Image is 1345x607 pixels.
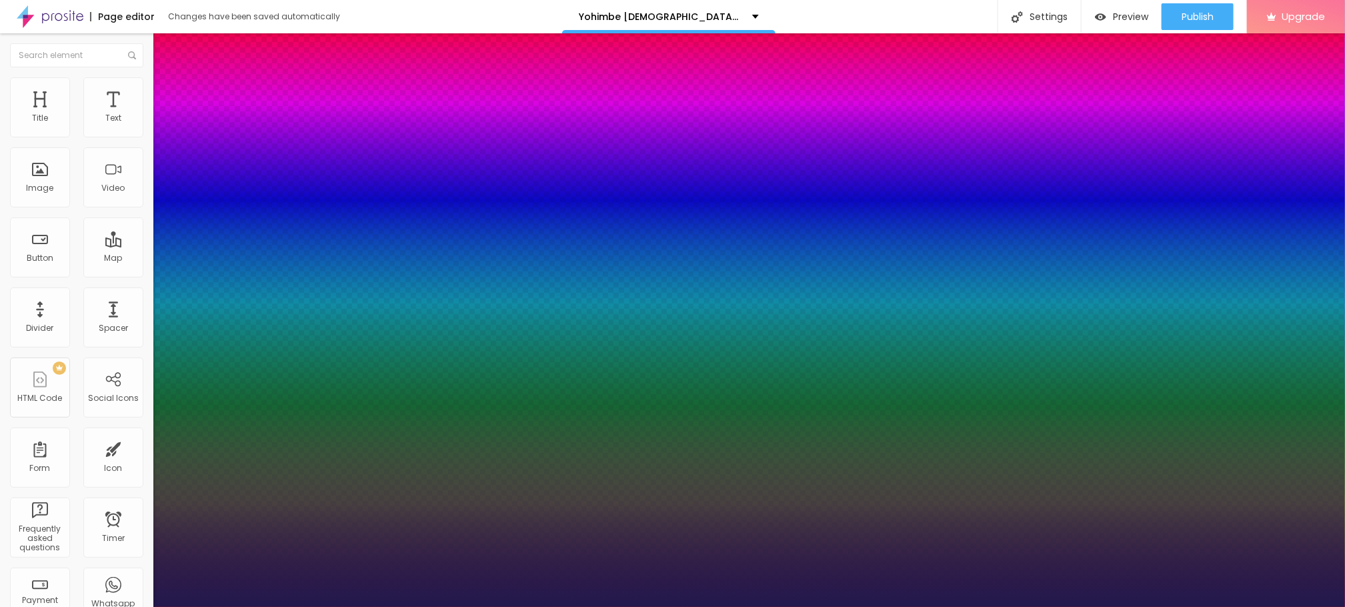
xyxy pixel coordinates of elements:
[1182,11,1214,22] span: Publish
[105,113,121,123] div: Text
[1282,11,1325,22] span: Upgrade
[30,464,51,473] div: Form
[90,12,155,21] div: Page editor
[1012,11,1023,23] img: Icone
[27,183,54,193] div: Image
[13,524,66,553] div: Frequently asked questions
[27,324,54,333] div: Divider
[1113,11,1148,22] span: Preview
[102,183,125,193] div: Video
[105,253,123,263] div: Map
[18,394,63,403] div: HTML Code
[168,13,340,21] div: Changes have been saved automatically
[1095,11,1106,23] img: view-1.svg
[1082,3,1162,30] button: Preview
[88,394,139,403] div: Social Icons
[1162,3,1234,30] button: Publish
[128,51,136,59] img: Icone
[99,324,128,333] div: Spacer
[105,464,123,473] div: Icon
[102,534,125,543] div: Timer
[27,253,53,263] div: Button
[32,113,48,123] div: Title
[579,12,742,21] p: Yohimbe [DEMOGRAPHIC_DATA][MEDICAL_DATA]
[10,43,143,67] input: Search element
